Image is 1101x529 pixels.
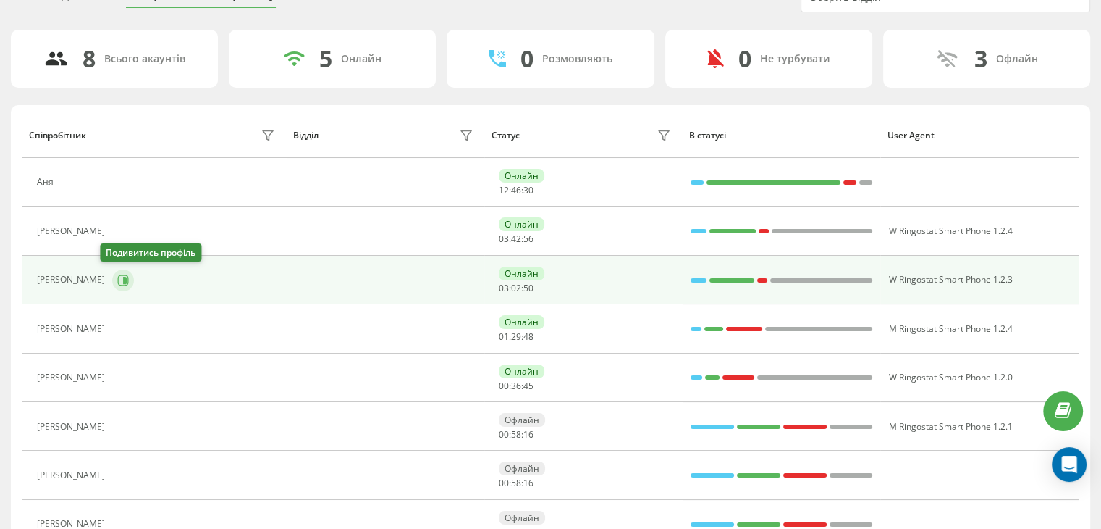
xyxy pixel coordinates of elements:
[499,430,533,440] div: : :
[499,184,509,196] span: 12
[523,330,533,343] span: 48
[511,380,521,392] span: 36
[520,45,533,72] div: 0
[499,478,533,488] div: : :
[319,45,332,72] div: 5
[499,217,544,231] div: Онлайн
[499,283,533,293] div: : :
[100,243,201,262] div: Подивитись профіль
[37,519,109,529] div: [PERSON_NAME]
[523,477,533,489] span: 16
[523,380,533,392] span: 45
[511,282,521,294] span: 02
[523,184,533,196] span: 30
[499,477,509,489] span: 00
[511,428,521,441] span: 58
[104,53,185,65] div: Всього акаунтів
[995,53,1037,65] div: Офлайн
[499,365,544,378] div: Онлайн
[888,273,1012,286] span: W Ringostat Smart Phone 1.2.3
[511,330,521,343] span: 29
[1052,447,1087,482] div: Open Intercom Messenger
[37,226,109,236] div: [PERSON_NAME]
[499,315,544,329] div: Онлайн
[293,130,319,141] div: Відділ
[499,267,544,280] div: Онлайн
[499,511,545,525] div: Офлайн
[499,234,533,244] div: : :
[523,428,533,441] span: 16
[888,420,1012,433] span: M Ringostat Smart Phone 1.2.1
[499,381,533,391] div: : :
[37,470,109,480] div: [PERSON_NAME]
[499,428,509,441] span: 00
[37,324,109,334] div: [PERSON_NAME]
[511,233,521,245] span: 42
[511,477,521,489] span: 58
[760,53,830,65] div: Не турбувати
[499,169,544,183] div: Онлайн
[499,462,545,475] div: Офлайн
[542,53,612,65] div: Розмовляють
[499,332,533,342] div: : :
[689,130,874,141] div: В статусі
[888,371,1012,383] span: W Ringostat Smart Phone 1.2.0
[341,53,381,65] div: Онлайн
[499,233,509,245] span: 03
[499,282,509,294] span: 03
[37,275,109,285] div: [PERSON_NAME]
[37,422,109,432] div: [PERSON_NAME]
[499,413,545,427] div: Офлайн
[888,225,1012,237] span: W Ringostat Smart Phone 1.2.4
[37,177,57,187] div: Аня
[888,322,1012,335] span: M Ringostat Smart Phone 1.2.4
[738,45,751,72] div: 0
[523,233,533,245] span: 56
[37,372,109,383] div: [PERSON_NAME]
[492,130,520,141] div: Статус
[29,130,86,141] div: Співробітник
[511,184,521,196] span: 46
[523,282,533,294] span: 50
[499,330,509,343] span: 01
[83,45,96,72] div: 8
[887,130,1072,141] div: User Agent
[499,186,533,196] div: : :
[974,45,987,72] div: 3
[499,380,509,392] span: 00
